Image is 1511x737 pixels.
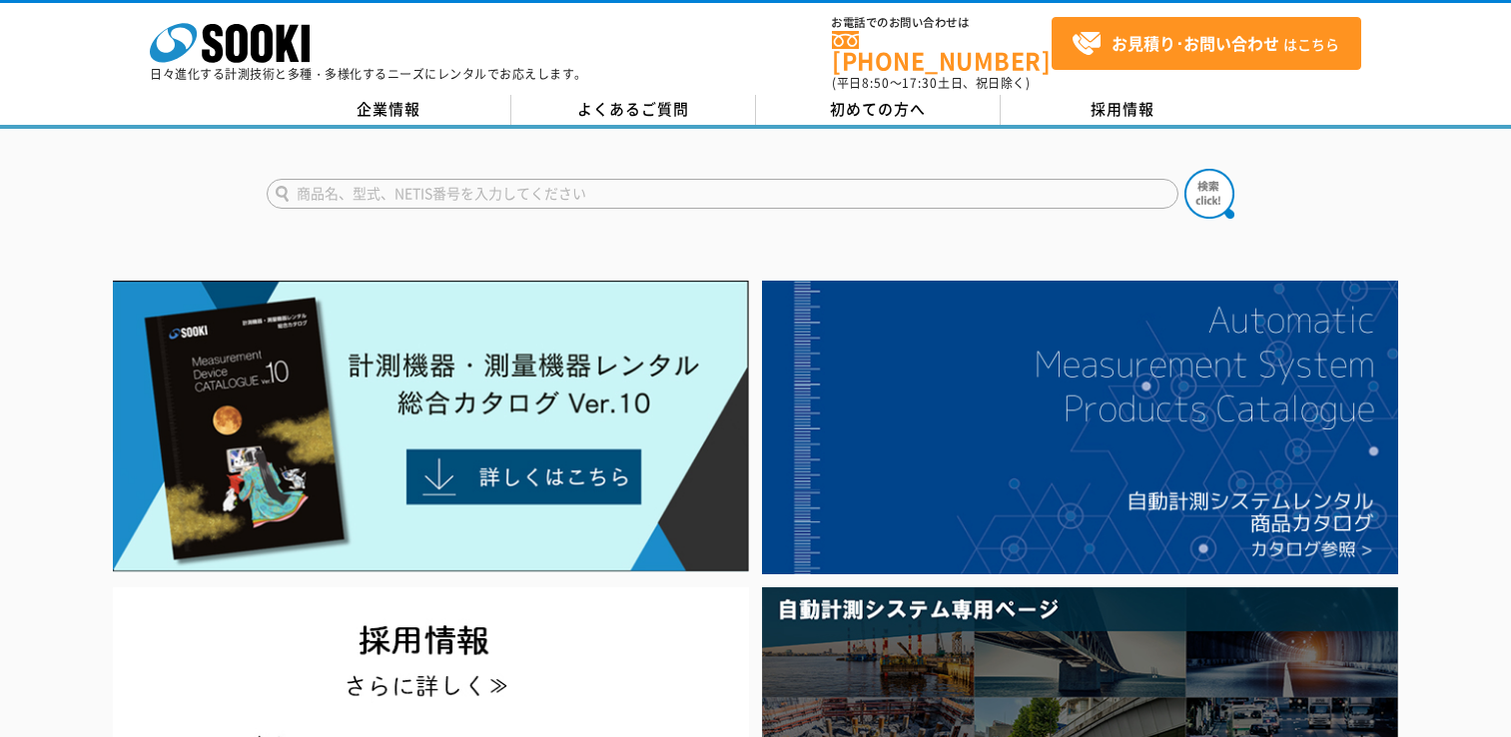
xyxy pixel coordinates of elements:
[756,95,1001,125] a: 初めての方へ
[1184,169,1234,219] img: btn_search.png
[832,74,1030,92] span: (平日 ～ 土日、祝日除く)
[1001,95,1245,125] a: 採用情報
[902,74,938,92] span: 17:30
[830,98,926,120] span: 初めての方へ
[113,281,749,572] img: Catalog Ver10
[150,68,587,80] p: 日々進化する計測技術と多種・多様化するニーズにレンタルでお応えします。
[762,281,1398,574] img: 自動計測システムカタログ
[511,95,756,125] a: よくあるご質問
[1112,31,1279,55] strong: お見積り･お問い合わせ
[267,95,511,125] a: 企業情報
[862,74,890,92] span: 8:50
[1072,29,1339,59] span: はこちら
[832,31,1052,72] a: [PHONE_NUMBER]
[267,179,1178,209] input: 商品名、型式、NETIS番号を入力してください
[832,17,1052,29] span: お電話でのお問い合わせは
[1052,17,1361,70] a: お見積り･お問い合わせはこちら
